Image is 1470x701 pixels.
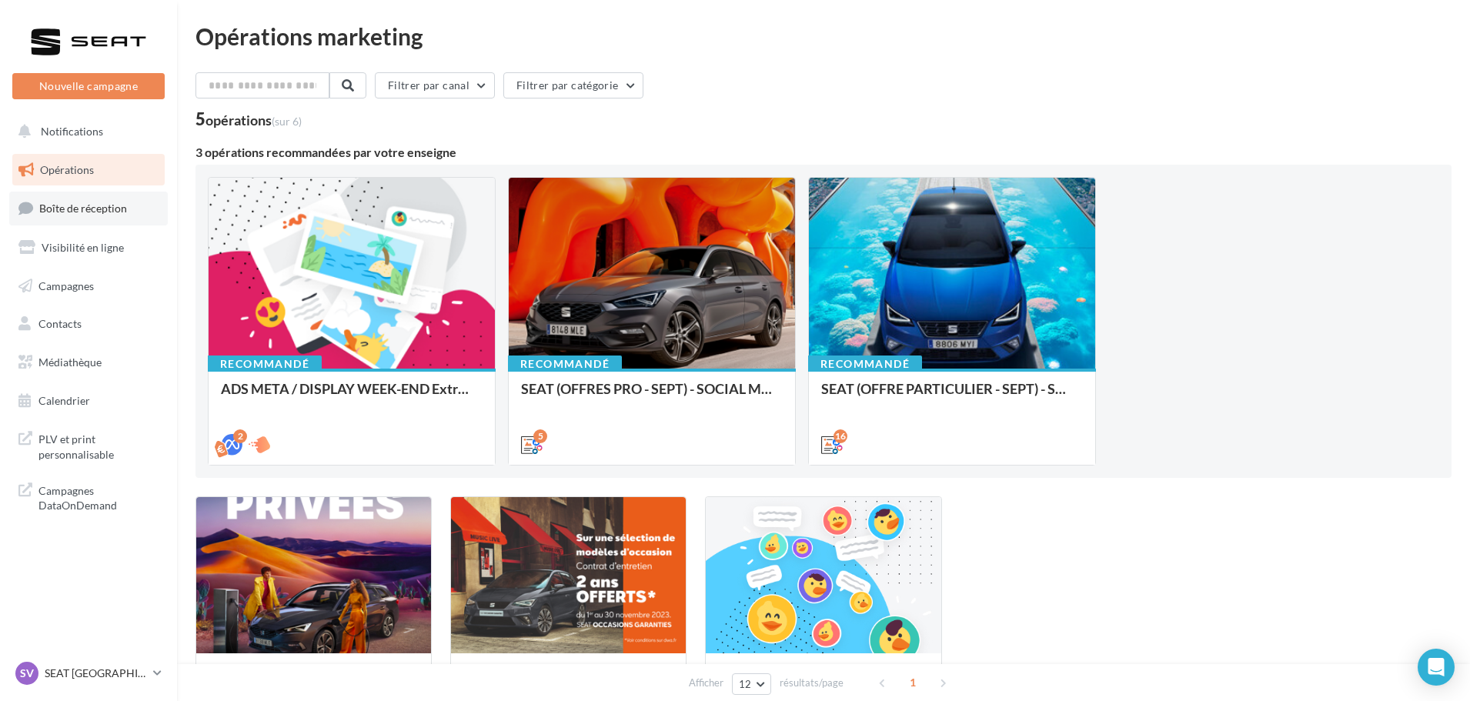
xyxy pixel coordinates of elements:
[808,356,922,372] div: Recommandé
[41,125,103,138] span: Notifications
[45,666,147,681] p: SEAT [GEOGRAPHIC_DATA]
[39,202,127,215] span: Boîte de réception
[9,422,168,468] a: PLV et print personnalisable
[40,163,94,176] span: Opérations
[521,381,783,412] div: SEAT (OFFRES PRO - SEPT) - SOCIAL MEDIA
[9,232,168,264] a: Visibilité en ligne
[9,308,168,340] a: Contacts
[38,279,94,292] span: Campagnes
[508,356,622,372] div: Recommandé
[195,111,302,128] div: 5
[9,346,168,379] a: Médiathèque
[38,480,159,513] span: Campagnes DataOnDemand
[9,270,168,302] a: Campagnes
[38,317,82,330] span: Contacts
[533,429,547,443] div: 5
[503,72,643,98] button: Filtrer par catégorie
[689,676,723,690] span: Afficher
[821,381,1083,412] div: SEAT (OFFRE PARTICULIER - SEPT) - SOCIAL MEDIA
[12,659,165,688] a: SV SEAT [GEOGRAPHIC_DATA]
[9,115,162,148] button: Notifications
[42,241,124,254] span: Visibilité en ligne
[9,474,168,519] a: Campagnes DataOnDemand
[221,381,483,412] div: ADS META / DISPLAY WEEK-END Extraordinaire (JPO) Septembre 2025
[38,429,159,462] span: PLV et print personnalisable
[205,113,302,127] div: opérations
[272,115,302,128] span: (sur 6)
[9,385,168,417] a: Calendrier
[38,356,102,369] span: Médiathèque
[12,73,165,99] button: Nouvelle campagne
[233,429,247,443] div: 2
[900,670,925,695] span: 1
[195,146,1452,159] div: 3 opérations recommandées par votre enseigne
[1418,649,1455,686] div: Open Intercom Messenger
[9,154,168,186] a: Opérations
[208,356,322,372] div: Recommandé
[732,673,771,695] button: 12
[739,678,752,690] span: 12
[9,192,168,225] a: Boîte de réception
[20,666,34,681] span: SV
[375,72,495,98] button: Filtrer par canal
[834,429,847,443] div: 16
[780,676,844,690] span: résultats/page
[195,25,1452,48] div: Opérations marketing
[38,394,90,407] span: Calendrier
